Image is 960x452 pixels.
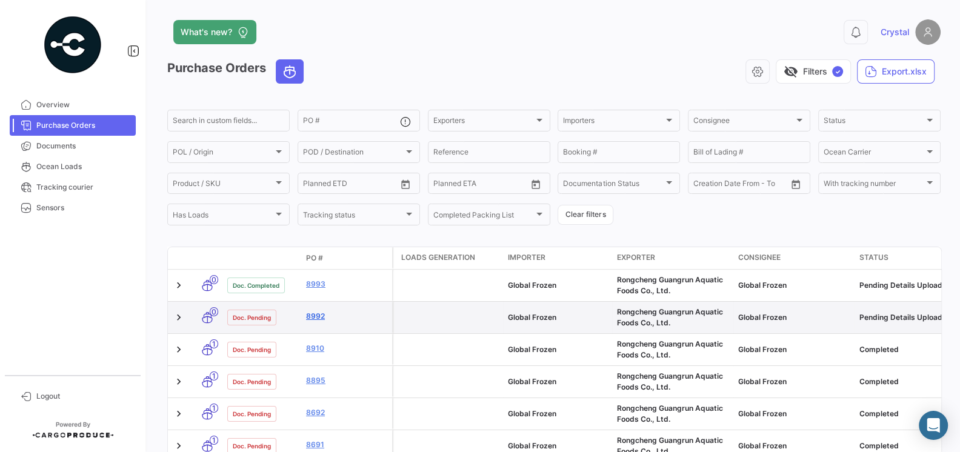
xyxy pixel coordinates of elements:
span: Exporters [433,118,534,127]
span: ✓ [832,66,843,77]
a: 8895 [306,375,387,386]
span: 1 [210,339,218,348]
span: Global Frozen [508,345,556,354]
button: Ocean [276,60,303,83]
span: Importer [508,252,545,263]
button: Clear filters [558,205,613,225]
span: Documentation Status [563,181,664,190]
button: Open calendar [396,175,415,193]
a: Expand/Collapse Row [173,344,185,356]
span: Consignee [693,118,794,127]
span: Global Frozen [508,409,556,418]
span: Rongcheng Guangrun Aquatic Foods Co., Ltd. [617,275,723,295]
button: visibility_offFilters✓ [776,59,851,84]
span: Documents [36,141,131,151]
span: Rongcheng Guangrun Aquatic Foods Co., Ltd. [617,307,723,327]
span: With tracking number [824,181,924,190]
span: Global Frozen [738,377,787,386]
a: 8910 [306,343,387,354]
span: Loads generation [401,252,475,263]
a: Expand/Collapse Row [173,376,185,388]
span: Global Frozen [508,313,556,322]
datatable-header-cell: PO # [301,248,392,268]
datatable-header-cell: Importer [503,247,612,269]
a: 8992 [306,311,387,322]
span: POL / Origin [173,150,273,158]
span: Global Frozen [738,281,787,290]
datatable-header-cell: Exporter [612,247,733,269]
span: Completed Packing List [433,212,534,221]
span: 1 [210,404,218,413]
button: What's new? [173,20,256,44]
span: Consignee [738,252,781,263]
span: Tracking status [303,212,404,221]
a: Ocean Loads [10,156,136,177]
span: Rongcheng Guangrun Aquatic Foods Co., Ltd. [617,371,723,391]
input: To [459,181,503,190]
span: 1 [210,436,218,445]
img: placeholder-user.png [915,19,941,45]
span: visibility_off [784,64,798,79]
span: Crystal [881,26,909,38]
span: POD / Destination [303,150,404,158]
span: Rongcheng Guangrun Aquatic Foods Co., Ltd. [617,404,723,424]
span: Status [824,118,924,127]
a: Purchase Orders [10,115,136,136]
span: Doc. Pending [233,377,271,387]
span: 1 [210,371,218,381]
span: Rongcheng Guangrun Aquatic Foods Co., Ltd. [617,339,723,359]
a: Expand/Collapse Row [173,311,185,324]
span: Doc. Pending [233,409,271,419]
a: Tracking courier [10,177,136,198]
a: 8993 [306,279,387,290]
a: Expand/Collapse Row [173,279,185,291]
span: Doc. Pending [233,345,271,354]
span: Sensors [36,202,131,213]
span: Doc. Completed [233,281,279,290]
h3: Purchase Orders [167,59,307,84]
a: Sensors [10,198,136,218]
span: Logout [36,391,131,402]
span: Global Frozen [508,377,556,386]
a: Overview [10,95,136,115]
a: 8691 [306,439,387,450]
span: Tracking courier [36,182,131,193]
span: Global Frozen [508,281,556,290]
span: Global Frozen [738,409,787,418]
a: Documents [10,136,136,156]
input: To [719,181,763,190]
input: From [693,181,710,190]
span: Ocean Carrier [824,150,924,158]
button: Open calendar [787,175,805,193]
datatable-header-cell: Doc. Status [222,253,301,263]
button: Export.xlsx [857,59,935,84]
span: Global Frozen [738,313,787,322]
span: 0 [210,275,218,284]
span: What's new? [181,26,232,38]
span: Overview [36,99,131,110]
input: From [303,181,320,190]
a: 8692 [306,407,387,418]
span: Doc. Pending [233,441,271,451]
span: Purchase Orders [36,120,131,131]
datatable-header-cell: Loads generation [394,247,503,269]
span: Ocean Loads [36,161,131,172]
span: Has Loads [173,212,273,221]
span: Status [859,252,888,263]
div: Abrir Intercom Messenger [919,411,948,440]
span: Product / SKU [173,181,273,190]
span: PO # [306,253,323,264]
span: Global Frozen [738,441,787,450]
a: Expand/Collapse Row [173,408,185,420]
button: Open calendar [527,175,545,193]
span: Doc. Pending [233,313,271,322]
span: 0 [210,307,218,316]
span: Global Frozen [508,441,556,450]
a: Expand/Collapse Row [173,440,185,452]
input: From [433,181,450,190]
span: Global Frozen [738,345,787,354]
img: powered-by.png [42,15,103,75]
input: To [328,181,373,190]
datatable-header-cell: Consignee [733,247,855,269]
span: Importers [563,118,664,127]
